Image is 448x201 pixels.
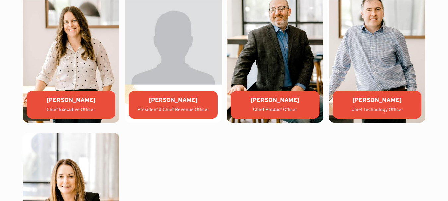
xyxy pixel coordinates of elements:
[236,96,314,105] div: [PERSON_NAME]
[32,96,110,105] div: [PERSON_NAME]
[338,96,416,105] div: [PERSON_NAME]
[134,96,212,105] div: [PERSON_NAME]
[32,107,110,113] div: Chief Executive Officer
[236,107,314,113] div: Chief Product Officer
[134,107,212,113] div: President & Chief Revenue Officer
[338,107,416,113] div: Chief Technology Officer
